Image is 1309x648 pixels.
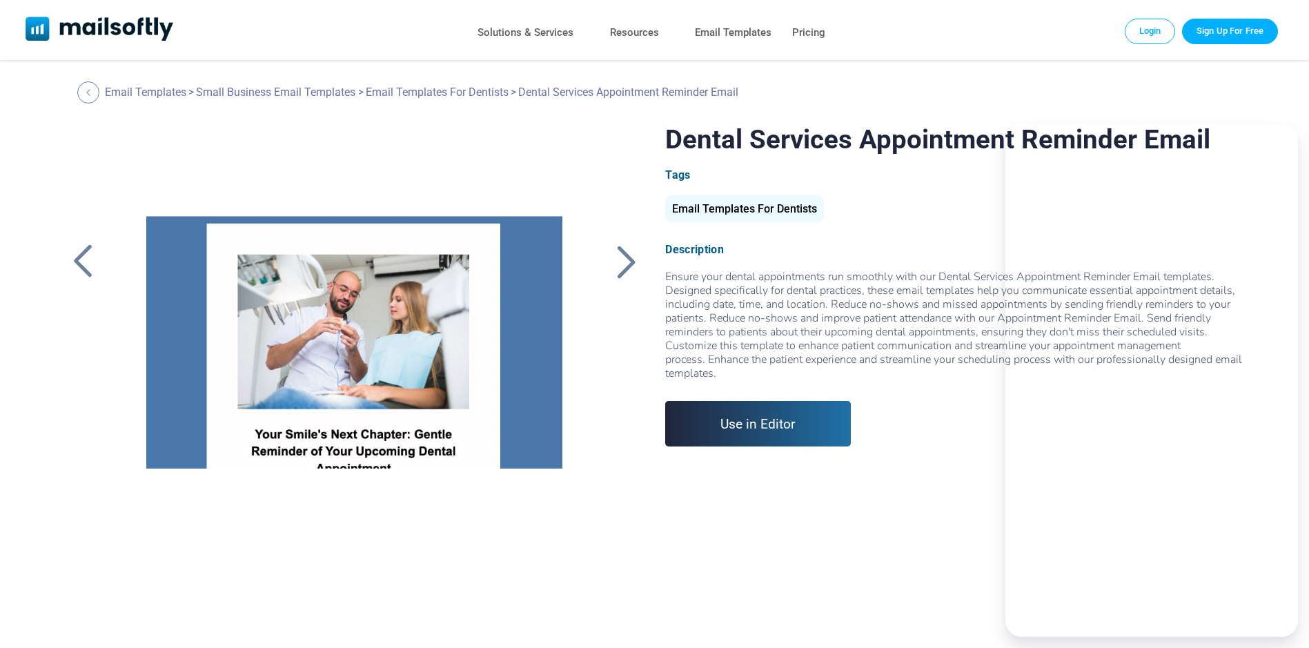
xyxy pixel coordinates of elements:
[478,23,573,43] a: Solutions & Services
[609,244,643,279] a: Back
[665,124,1243,155] h1: Dental Services Appointment Reminder Email
[105,86,186,99] a: Email Templates
[610,23,659,43] a: Resources
[366,86,509,99] a: Email Templates For Dentists
[665,195,824,222] div: Email Templates For Dentists
[665,243,1243,256] div: Description
[665,270,1243,380] div: Ensure your dental appointments run smoothly with our Dental Services Appointment Reminder Email ...
[665,168,1243,181] div: Tags
[1182,19,1278,43] a: Trial
[792,23,825,43] a: Pricing
[665,401,851,446] a: Use in Editor
[77,81,103,104] a: Back
[66,244,100,279] a: Back
[124,124,586,469] a: Dental Services Appointment Reminder Email
[695,23,771,43] a: Email Templates
[196,86,355,99] a: Small Business Email Templates
[1005,124,1298,637] iframe: Embedded Agent
[26,17,174,43] a: Mailsoftly
[1125,19,1176,43] a: Login
[665,208,824,214] a: Email Templates For Dentists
